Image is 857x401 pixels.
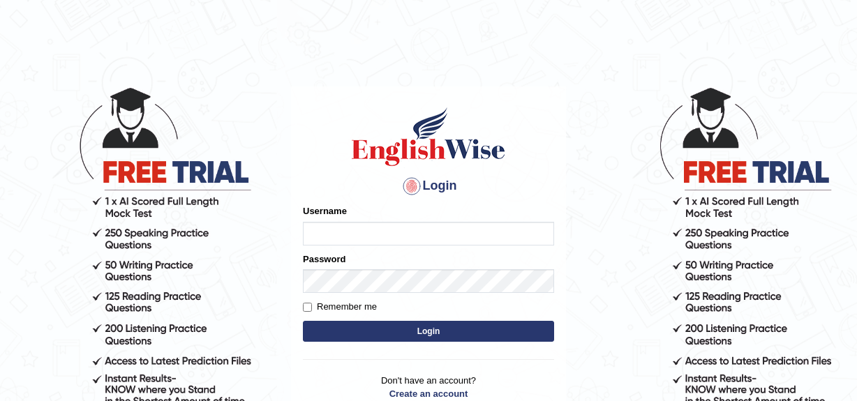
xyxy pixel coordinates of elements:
[303,387,554,400] a: Create an account
[303,204,347,218] label: Username
[349,105,508,168] img: Logo of English Wise sign in for intelligent practice with AI
[303,252,345,266] label: Password
[303,300,377,314] label: Remember me
[303,175,554,197] h4: Login
[303,303,312,312] input: Remember me
[303,321,554,342] button: Login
